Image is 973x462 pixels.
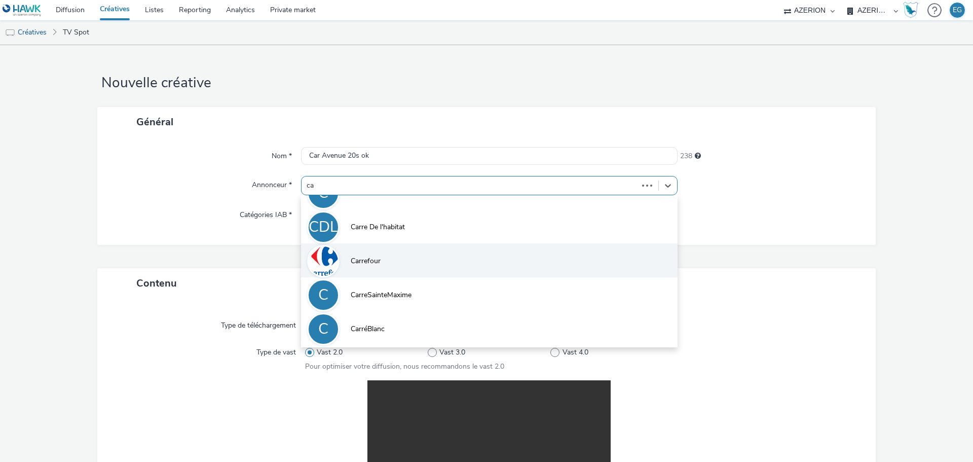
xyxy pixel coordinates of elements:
[305,362,504,371] span: Pour optimiser votre diffusion, nous recommandons le vast 2.0
[5,28,15,38] img: tv
[903,2,918,18] img: Hawk Academy
[97,74,876,93] h1: Nouvelle créative
[903,2,922,18] a: Hawk Academy
[58,20,94,45] a: TV Spot
[309,246,338,276] img: Carrefour
[3,4,42,17] img: undefined Logo
[351,256,381,266] span: Carrefour
[317,347,343,358] span: Vast 2.0
[351,290,411,300] span: CarreSainteMaxime
[301,147,678,165] input: Nom
[318,281,328,309] div: C
[217,316,300,331] label: Type de téléchargement
[248,176,296,190] label: Annonceur *
[136,276,177,290] span: Contenu
[309,213,338,241] div: CDL
[136,115,173,129] span: Général
[268,147,296,161] label: Nom *
[439,347,465,358] span: Vast 3.0
[318,315,328,343] div: C
[236,206,296,220] label: Catégories IAB *
[252,343,300,358] label: Type de vast
[953,3,962,18] div: EG
[695,151,701,161] div: 255 caractères maximum
[351,324,385,334] span: CarréBlanc
[351,222,405,232] span: Carre De l'habitat
[563,347,588,358] span: Vast 4.0
[680,151,692,161] span: 238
